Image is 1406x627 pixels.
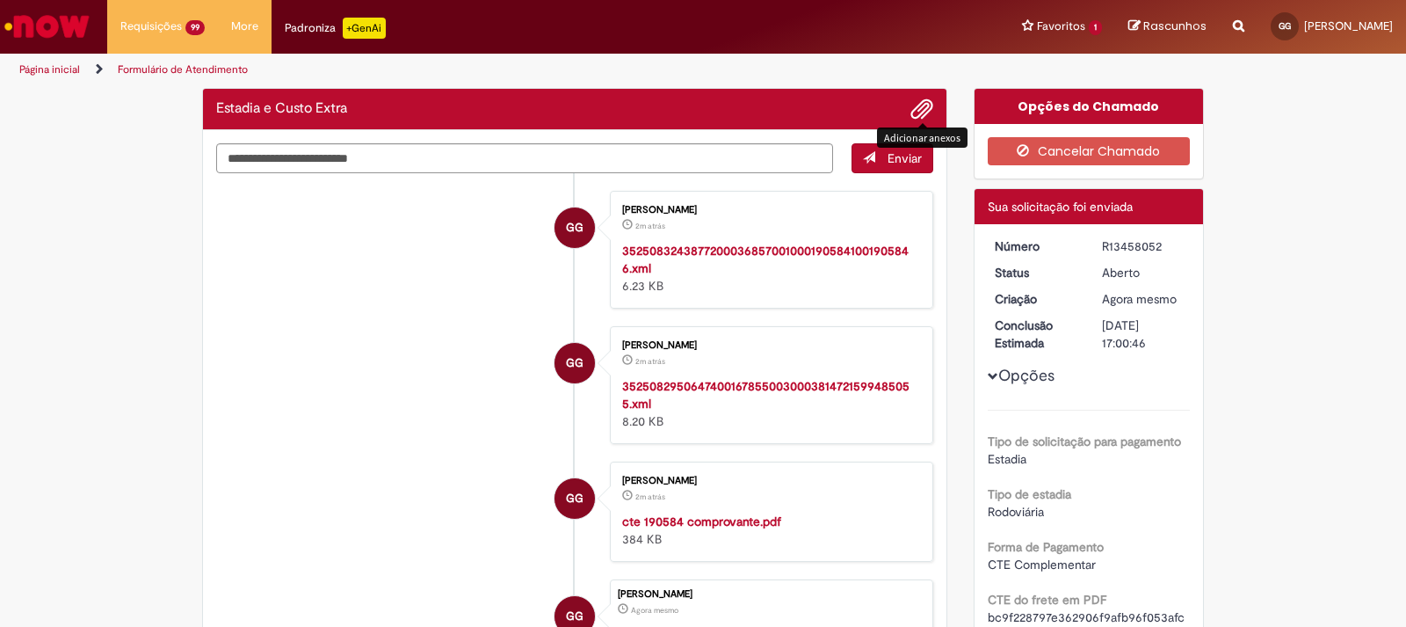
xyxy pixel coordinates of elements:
[622,514,781,529] a: cte 190584 comprovante.pdf
[554,208,595,248] div: GILVAN MUNIZ GONCALVES
[982,237,1090,255] dt: Número
[988,504,1044,520] span: Rodoviária
[566,342,583,384] span: GG
[120,18,182,35] span: Requisições
[285,18,386,39] div: Padroniza
[1102,291,1177,307] span: Agora mesmo
[910,98,933,120] button: Adicionar anexos
[635,221,665,231] span: 2m atrás
[566,207,583,249] span: GG
[343,18,386,39] p: +GenAi
[566,478,583,520] span: GG
[231,18,258,35] span: More
[988,539,1104,555] b: Forma de Pagamento
[1102,291,1177,307] time: 28/08/2025 14:00:42
[622,340,915,351] div: [PERSON_NAME]
[635,356,665,367] span: 2m atrás
[1102,317,1184,352] div: [DATE] 17:00:46
[988,592,1106,608] b: CTE do frete em PDF
[2,9,92,44] img: ServiceNow
[975,89,1204,124] div: Opções do Chamado
[877,128,968,148] div: Adicionar anexos
[622,378,910,412] a: 35250829506474001678550030003814721599485055.xml
[988,137,1191,165] button: Cancelar Chamado
[622,513,915,548] div: 384 KB
[631,605,678,616] time: 28/08/2025 14:00:42
[1037,18,1085,35] span: Favoritos
[635,492,665,502] span: 2m atrás
[1089,20,1102,35] span: 1
[1102,290,1184,308] div: 28/08/2025 14:00:42
[635,221,665,231] time: 28/08/2025 13:58:47
[554,343,595,383] div: GILVAN MUNIZ GONCALVES
[988,451,1026,467] span: Estadia
[988,486,1071,502] b: Tipo de estadia
[1304,18,1393,33] span: [PERSON_NAME]
[622,476,915,486] div: [PERSON_NAME]
[1102,264,1184,281] div: Aberto
[635,492,665,502] time: 28/08/2025 13:58:37
[1279,20,1291,32] span: GG
[618,589,924,600] div: [PERSON_NAME]
[988,557,1096,572] span: CTE Complementar
[622,242,915,295] div: 6.23 KB
[216,101,347,117] h2: Estadia e Custo Extra Histórico de tíquete
[888,150,922,166] span: Enviar
[982,290,1090,308] dt: Criação
[631,605,678,616] span: Agora mesmo
[19,62,80,77] a: Página inicial
[216,143,833,173] textarea: Digite sua mensagem aqui...
[185,20,205,35] span: 99
[1128,18,1207,35] a: Rascunhos
[635,356,665,367] time: 28/08/2025 13:58:43
[118,62,248,77] a: Formulário de Atendimento
[622,205,915,215] div: [PERSON_NAME]
[1143,18,1207,34] span: Rascunhos
[1102,237,1184,255] div: R13458052
[13,54,924,86] ul: Trilhas de página
[982,317,1090,352] dt: Conclusão Estimada
[554,478,595,519] div: GILVAN MUNIZ GONCALVES
[622,243,909,276] a: 35250832438772000368570010001905841001905846.xml
[988,199,1133,215] span: Sua solicitação foi enviada
[852,143,933,173] button: Enviar
[988,434,1181,449] b: Tipo de solicitação para pagamento
[982,264,1090,281] dt: Status
[622,377,915,430] div: 8.20 KB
